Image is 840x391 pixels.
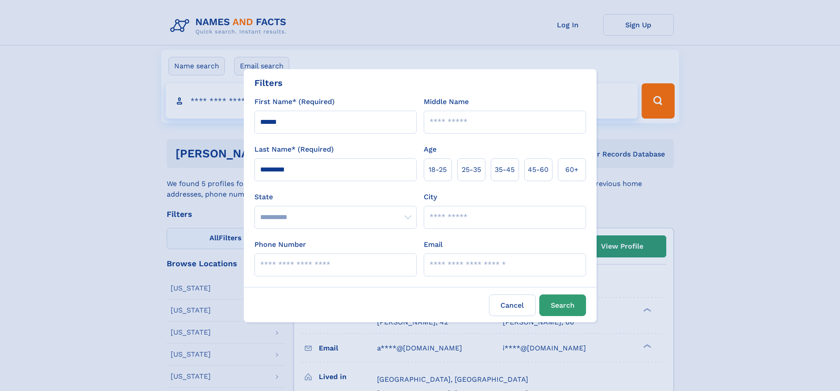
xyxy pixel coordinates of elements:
label: State [254,192,417,202]
span: 35‑45 [495,164,515,175]
label: City [424,192,437,202]
span: 60+ [565,164,579,175]
span: 45‑60 [528,164,549,175]
button: Search [539,294,586,316]
label: Email [424,239,443,250]
label: Cancel [489,294,536,316]
label: Age [424,144,437,155]
label: Last Name* (Required) [254,144,334,155]
span: 18‑25 [429,164,447,175]
span: 25‑35 [462,164,481,175]
div: Filters [254,76,283,89]
label: Middle Name [424,97,469,107]
label: Phone Number [254,239,306,250]
label: First Name* (Required) [254,97,335,107]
